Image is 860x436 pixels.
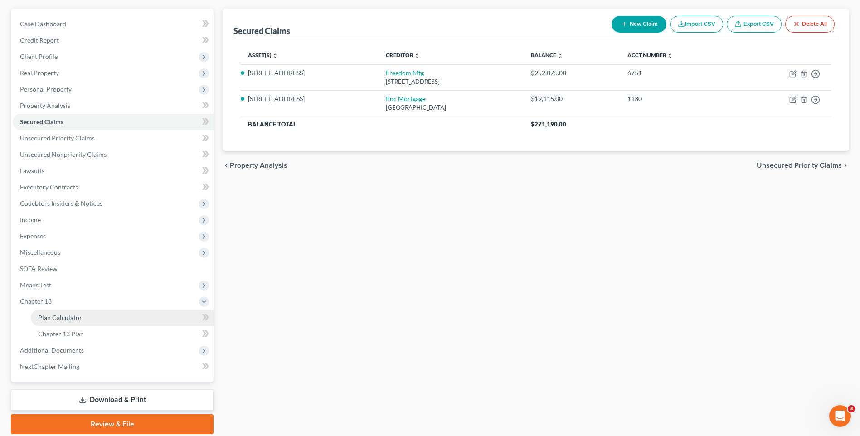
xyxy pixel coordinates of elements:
div: Secured Claims [233,25,290,36]
a: Review & File [11,414,214,434]
i: chevron_left [223,162,230,169]
a: Creditor unfold_more [386,52,420,58]
a: Balance unfold_more [531,52,563,58]
th: Balance Total [241,116,524,132]
a: Executory Contracts [13,179,214,195]
button: New Claim [612,16,666,33]
div: [STREET_ADDRESS] [386,78,516,86]
span: Additional Documents [20,346,84,354]
span: Case Dashboard [20,20,66,28]
a: Asset(s) unfold_more [248,52,278,58]
span: Expenses [20,232,46,240]
div: $252,075.00 [531,68,613,78]
li: [STREET_ADDRESS] [248,68,371,78]
div: [GEOGRAPHIC_DATA] [386,103,516,112]
i: unfold_more [667,53,673,58]
li: [STREET_ADDRESS] [248,94,371,103]
span: Lawsuits [20,167,44,174]
a: SOFA Review [13,261,214,277]
div: $19,115.00 [531,94,613,103]
span: Chapter 13 [20,297,52,305]
a: Property Analysis [13,97,214,114]
span: Income [20,216,41,223]
span: Client Profile [20,53,58,60]
i: unfold_more [557,53,563,58]
span: $271,190.00 [531,121,566,128]
i: unfold_more [414,53,420,58]
iframe: Intercom live chat [829,405,851,427]
span: Credit Report [20,36,59,44]
i: unfold_more [272,53,278,58]
div: 6751 [627,68,729,78]
a: Unsecured Nonpriority Claims [13,146,214,163]
span: Unsecured Nonpriority Claims [20,150,107,158]
a: Export CSV [727,16,782,33]
a: Secured Claims [13,114,214,130]
span: Unsecured Priority Claims [20,134,95,142]
i: chevron_right [842,162,849,169]
span: Property Analysis [20,102,70,109]
span: Secured Claims [20,118,63,126]
span: Personal Property [20,85,72,93]
button: Delete All [785,16,835,33]
div: 1130 [627,94,729,103]
span: Property Analysis [230,162,287,169]
button: chevron_left Property Analysis [223,162,287,169]
span: Real Property [20,69,59,77]
a: NextChapter Mailing [13,358,214,375]
a: Lawsuits [13,163,214,179]
button: Unsecured Priority Claims chevron_right [757,162,849,169]
a: Freedom Mtg [386,69,424,77]
a: Acct Number unfold_more [627,52,673,58]
a: Pnc Mortgage [386,95,425,102]
span: Means Test [20,281,51,289]
a: Chapter 13 Plan [31,326,214,342]
span: Miscellaneous [20,248,60,256]
span: Chapter 13 Plan [38,330,84,338]
span: Executory Contracts [20,183,78,191]
span: Unsecured Priority Claims [757,162,842,169]
span: Plan Calculator [38,314,82,321]
span: SOFA Review [20,265,58,272]
button: Import CSV [670,16,723,33]
a: Case Dashboard [13,16,214,32]
span: Codebtors Insiders & Notices [20,199,102,207]
a: Unsecured Priority Claims [13,130,214,146]
a: Download & Print [11,389,214,411]
a: Credit Report [13,32,214,48]
span: NextChapter Mailing [20,363,79,370]
a: Plan Calculator [31,310,214,326]
span: 3 [848,405,855,412]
